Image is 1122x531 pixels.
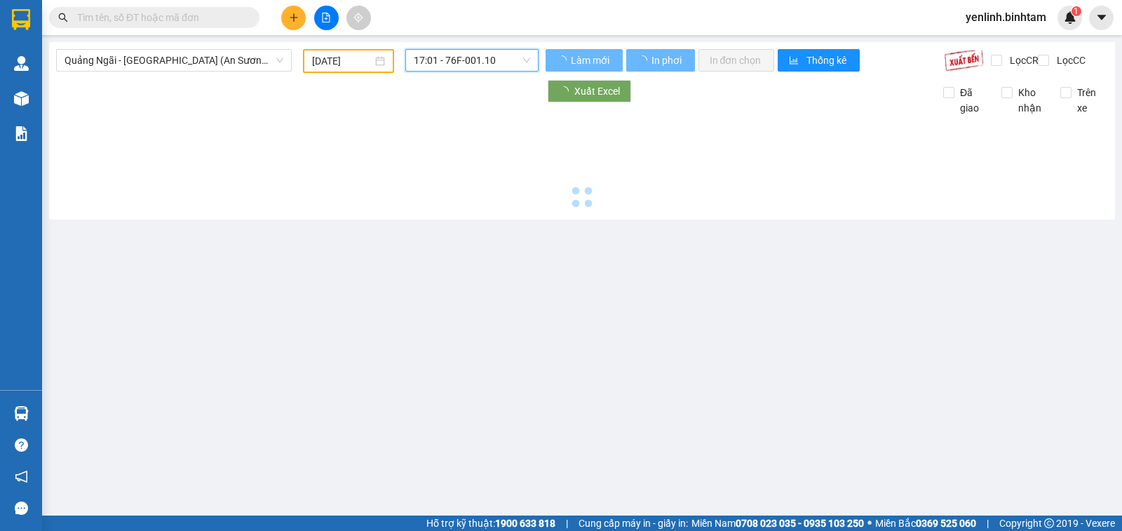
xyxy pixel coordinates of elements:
[289,13,299,22] span: plus
[495,518,555,529] strong: 1900 633 818
[1051,53,1088,68] span: Lọc CC
[954,85,991,116] span: Đã giao
[574,83,620,99] span: Xuất Excel
[1074,6,1079,16] span: 1
[944,49,984,72] img: 9k=
[1089,6,1114,30] button: caret-down
[15,502,28,515] span: message
[14,91,29,106] img: warehouse-icon
[321,13,331,22] span: file-add
[14,126,29,141] img: solution-icon
[1004,53,1041,68] span: Lọc CR
[546,49,623,72] button: Làm mới
[15,470,28,483] span: notification
[12,9,30,30] img: logo-vxr
[806,53,849,68] span: Thống kê
[637,55,649,65] span: loading
[65,50,283,71] span: Quảng Ngãi - Sài Gòn (An Sương)
[314,6,339,30] button: file-add
[1072,85,1108,116] span: Trên xe
[426,516,555,531] span: Hỗ trợ kỹ thuật:
[548,80,631,102] button: Xuất Excel
[867,520,872,526] span: ⚪️
[346,6,371,30] button: aim
[875,516,976,531] span: Miền Bắc
[77,10,243,25] input: Tìm tên, số ĐT hoặc mã đơn
[916,518,976,529] strong: 0369 525 060
[736,518,864,529] strong: 0708 023 035 - 0935 103 250
[789,55,801,67] span: bar-chart
[987,516,989,531] span: |
[1064,11,1076,24] img: icon-new-feature
[312,53,373,69] input: 12/08/2025
[626,49,695,72] button: In phơi
[691,516,864,531] span: Miền Nam
[651,53,684,68] span: In phơi
[557,55,569,65] span: loading
[1013,85,1049,116] span: Kho nhận
[559,86,574,96] span: loading
[15,438,28,452] span: question-circle
[14,406,29,421] img: warehouse-icon
[571,53,611,68] span: Làm mới
[579,516,688,531] span: Cung cấp máy in - giấy in:
[1072,6,1081,16] sup: 1
[14,56,29,71] img: warehouse-icon
[353,13,363,22] span: aim
[566,516,568,531] span: |
[778,49,860,72] button: bar-chartThống kê
[1095,11,1108,24] span: caret-down
[698,49,775,72] button: In đơn chọn
[954,8,1057,26] span: yenlinh.binhtam
[1044,518,1054,528] span: copyright
[281,6,306,30] button: plus
[58,13,68,22] span: search
[414,50,529,71] span: 17:01 - 76F-001.10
